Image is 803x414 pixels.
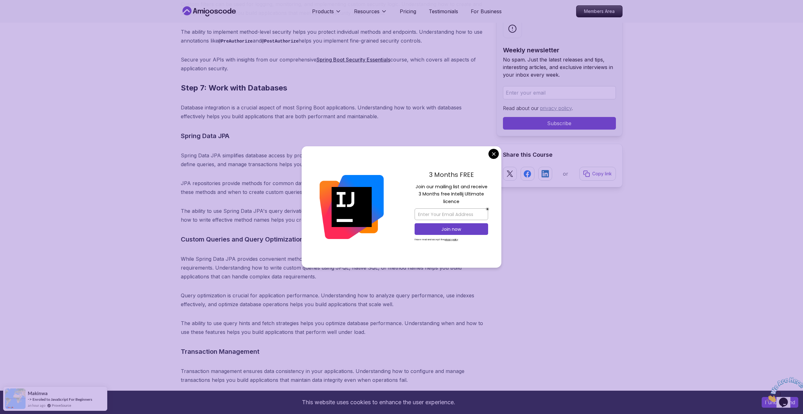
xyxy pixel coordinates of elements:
p: The ability to implement method-level security helps you protect individual methods and endpoints... [181,27,486,45]
h2: Step 7: Work with Databases [181,83,486,93]
p: The ability to use query hints and fetch strategies helps you optimize database performance. Unde... [181,319,486,336]
p: The ability to use Spring Data JPA's query derivation feature helps you create queries from metho... [181,207,486,224]
a: Spring Boot Security Essentials [316,56,390,63]
img: provesource social proof notification image [5,388,26,409]
span: Makinwa [28,391,48,396]
a: For Business [471,8,502,15]
p: Members Area [576,6,622,17]
p: Query optimization is crucial for application performance. Understanding how to analyze query per... [181,291,486,309]
p: No spam. Just the latest releases and tips, interesting articles, and exclusive interviews in you... [503,56,616,79]
div: This website uses cookies to enhance the user experience. [5,395,752,409]
h2: Share this Course [503,150,616,159]
img: Chat attention grabber [3,3,42,27]
button: Copy link [579,167,616,181]
code: @PostAuthorize [262,39,299,44]
code: @PreAuthorize [218,39,253,44]
h2: Weekly newsletter [503,46,616,55]
p: Spring Data JPA simplifies database access by providing a repository abstraction. Understanding h... [181,151,486,169]
p: Products [312,8,334,15]
input: Enter your email [503,86,616,99]
h3: Custom Queries and Query Optimization [181,234,486,244]
p: Copy link [592,171,612,177]
a: Testimonials [429,8,458,15]
button: Resources [354,8,387,20]
p: Transaction management ensures data consistency in your applications. Understanding how to config... [181,367,486,384]
iframe: chat widget [764,375,803,405]
a: ProveSource [52,403,71,408]
p: Database integration is a crucial aspect of most Spring Boot applications. Understanding how to w... [181,103,486,121]
p: Read about our . [503,104,616,112]
a: Pricing [400,8,416,15]
a: Enroled to JavaScript For Beginners [32,397,92,402]
h3: Spring Data JPA [181,131,486,141]
span: -> [28,397,32,402]
a: Members Area [576,5,623,17]
p: JPA repositories provide methods for common database operations like save, find, and delete. Unde... [181,179,486,196]
button: Accept cookies [762,397,798,408]
p: Resources [354,8,380,15]
button: Subscribe [503,117,616,130]
p: While Spring Data JPA provides convenient methods for common operations, custom queries are often... [181,254,486,281]
p: Secure your APIs with insights from our comprehensive course, which covers all aspects of applica... [181,55,486,73]
h3: Transaction Management [181,347,486,357]
span: 1 [3,3,5,8]
p: or [563,170,568,178]
a: privacy policy [540,105,572,111]
button: Products [312,8,341,20]
span: an hour ago [28,403,45,408]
